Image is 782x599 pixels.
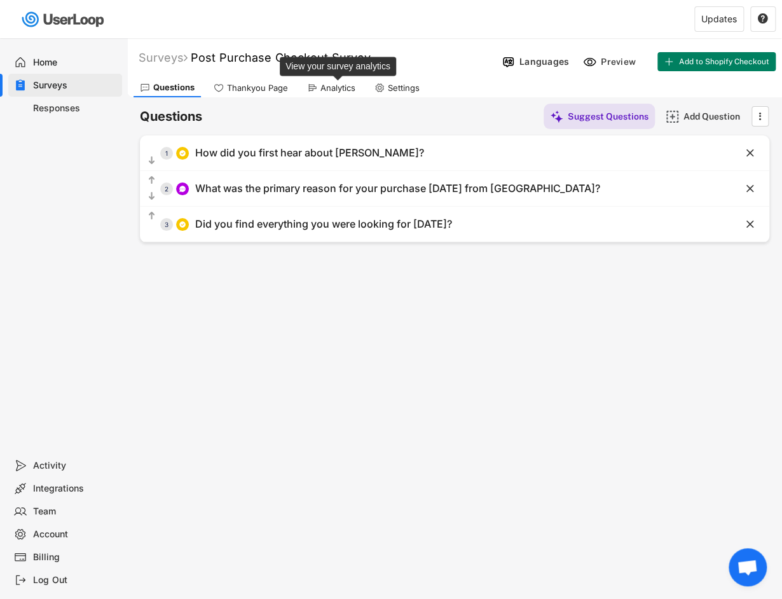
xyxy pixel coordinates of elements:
div: 3 [160,221,173,228]
div: How did you first hear about [PERSON_NAME]? [195,146,424,160]
h6: Questions [140,108,202,125]
div: Updates [701,15,737,24]
img: MagicMajor%20%28Purple%29.svg [550,110,563,123]
button:  [757,13,769,25]
div: Did you find everything you were looking for [DATE]? [195,217,452,231]
button:  [744,182,757,195]
text:  [746,146,754,160]
img: CircleTickMinorWhite.svg [179,221,186,228]
button:  [146,190,157,203]
div: Suggest Questions [568,111,648,122]
text:  [758,13,768,24]
button:  [744,218,757,231]
div: Responses [33,102,117,114]
img: CircleTickMinorWhite.svg [179,149,186,157]
button:  [744,147,757,160]
button:  [146,155,157,167]
div: Surveys [139,50,188,65]
div: Integrations [33,483,117,495]
button: Add to Shopify Checkout [657,52,776,71]
div: Add Question [683,111,747,122]
a: Open chat [729,548,767,586]
div: Home [33,57,117,69]
text:  [149,191,155,202]
button:  [146,210,157,223]
font: Post Purchase Checkout Survey [191,51,371,64]
img: userloop-logo-01.svg [19,6,109,32]
div: Settings [388,83,420,93]
div: 1 [160,150,173,156]
text:  [759,109,762,123]
div: Activity [33,460,117,472]
div: Billing [33,551,117,563]
img: Language%20Icon.svg [502,55,515,69]
text:  [746,182,754,195]
img: AddMajor.svg [666,110,679,123]
div: Thankyou Page [227,83,288,93]
button:  [753,107,766,126]
div: 2 [160,186,173,192]
img: ConversationMinor.svg [179,185,186,193]
div: Questions [153,82,195,93]
div: Surveys [33,79,117,92]
button:  [146,174,157,187]
span: Add to Shopify Checkout [679,58,769,65]
div: Account [33,528,117,540]
text:  [746,217,754,231]
div: Languages [519,56,569,67]
text:  [149,155,155,166]
div: Log Out [33,574,117,586]
div: What was the primary reason for your purchase [DATE] from [GEOGRAPHIC_DATA]? [195,182,600,195]
div: Analytics [320,83,355,93]
div: Preview [601,56,639,67]
text:  [149,175,155,186]
div: Team [33,506,117,518]
text:  [149,210,155,221]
